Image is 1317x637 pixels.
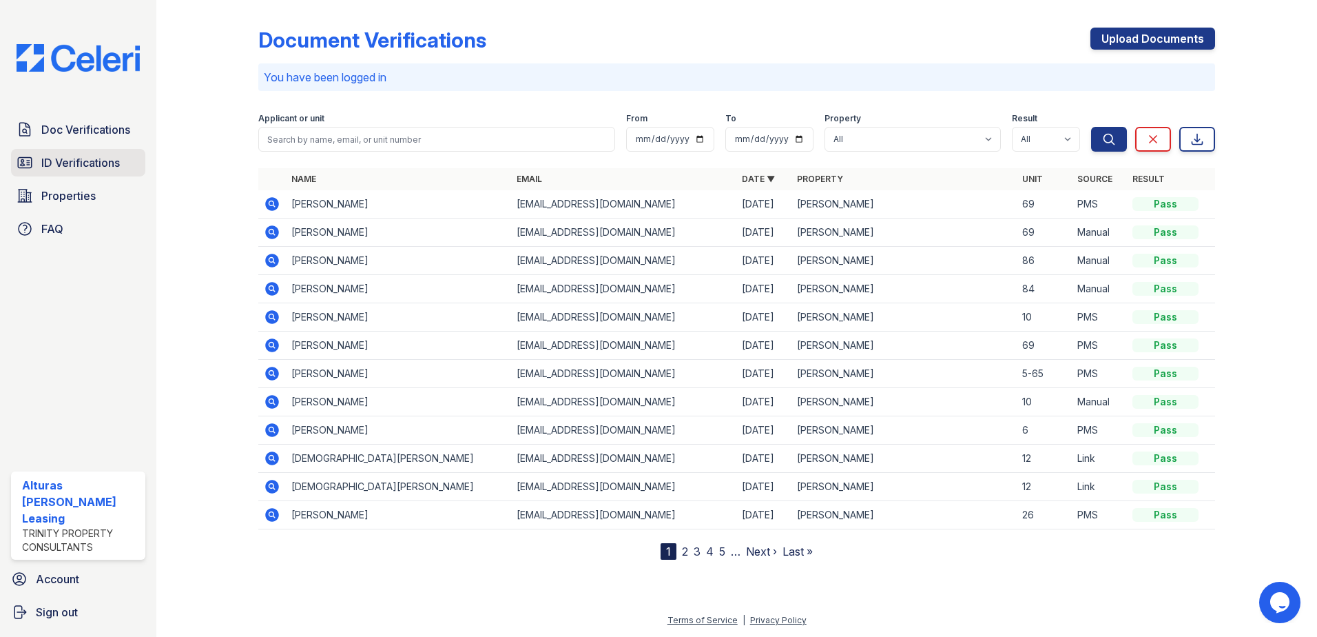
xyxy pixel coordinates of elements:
td: Manual [1072,219,1127,247]
td: [EMAIL_ADDRESS][DOMAIN_NAME] [511,388,736,416]
td: [PERSON_NAME] [791,473,1017,501]
td: [DATE] [736,501,791,529]
a: Property [797,174,843,184]
div: 1 [661,543,676,560]
td: [DATE] [736,445,791,473]
td: [PERSON_NAME] [286,190,511,219]
td: PMS [1072,501,1127,529]
td: [DATE] [736,416,791,445]
td: 69 [1017,190,1072,219]
td: [PERSON_NAME] [791,332,1017,360]
td: PMS [1072,360,1127,388]
td: [PERSON_NAME] [286,219,511,247]
iframe: chat widget [1259,582,1303,623]
div: Document Verifications [258,28,486,52]
td: [PERSON_NAME] [791,416,1017,445]
div: Alturas [PERSON_NAME] Leasing [22,477,140,527]
div: Pass [1132,225,1199,239]
span: Doc Verifications [41,121,130,138]
td: [PERSON_NAME] [791,303,1017,332]
a: Last » [782,545,813,558]
input: Search by name, email, or unit number [258,127,615,152]
td: 86 [1017,247,1072,275]
a: Upload Documents [1090,28,1215,50]
td: [PERSON_NAME] [286,388,511,416]
a: Source [1077,174,1112,184]
a: 5 [719,545,725,558]
div: Pass [1132,197,1199,211]
td: Link [1072,473,1127,501]
a: Unit [1022,174,1043,184]
td: [PERSON_NAME] [791,501,1017,529]
span: Account [36,571,79,587]
div: Pass [1132,452,1199,465]
td: 6 [1017,416,1072,445]
td: 10 [1017,388,1072,416]
td: [EMAIL_ADDRESS][DOMAIN_NAME] [511,360,736,388]
div: Pass [1132,282,1199,296]
a: Next › [746,545,777,558]
td: Manual [1072,275,1127,303]
td: [EMAIL_ADDRESS][DOMAIN_NAME] [511,247,736,275]
div: Pass [1132,395,1199,409]
label: To [725,113,736,124]
td: [PERSON_NAME] [791,190,1017,219]
td: [PERSON_NAME] [286,416,511,445]
a: Properties [11,182,145,210]
span: … [731,543,740,560]
td: [PERSON_NAME] [791,219,1017,247]
a: Account [6,565,151,593]
td: [PERSON_NAME] [791,445,1017,473]
a: 2 [682,545,688,558]
td: [EMAIL_ADDRESS][DOMAIN_NAME] [511,332,736,360]
td: [EMAIL_ADDRESS][DOMAIN_NAME] [511,416,736,445]
td: [PERSON_NAME] [791,360,1017,388]
a: FAQ [11,215,145,243]
span: Sign out [36,604,78,620]
td: 69 [1017,219,1072,247]
td: [PERSON_NAME] [791,388,1017,416]
td: [DATE] [736,360,791,388]
label: Result [1012,113,1037,124]
div: Pass [1132,254,1199,267]
label: Property [825,113,861,124]
td: [EMAIL_ADDRESS][DOMAIN_NAME] [511,501,736,529]
td: [EMAIL_ADDRESS][DOMAIN_NAME] [511,473,736,501]
td: [DATE] [736,247,791,275]
a: Privacy Policy [750,615,807,625]
td: [DATE] [736,303,791,332]
td: [DEMOGRAPHIC_DATA][PERSON_NAME] [286,445,511,473]
td: [EMAIL_ADDRESS][DOMAIN_NAME] [511,303,736,332]
a: Terms of Service [667,615,738,625]
td: 26 [1017,501,1072,529]
td: PMS [1072,332,1127,360]
td: 5-65 [1017,360,1072,388]
label: From [626,113,647,124]
a: Result [1132,174,1165,184]
span: ID Verifications [41,154,120,171]
a: 4 [706,545,714,558]
td: [DATE] [736,275,791,303]
td: 12 [1017,473,1072,501]
td: [DATE] [736,190,791,219]
div: Pass [1132,338,1199,352]
td: [PERSON_NAME] [286,332,511,360]
td: [PERSON_NAME] [286,501,511,529]
td: [DATE] [736,332,791,360]
a: Date ▼ [742,174,775,184]
a: Email [517,174,542,184]
td: [DATE] [736,219,791,247]
div: Trinity Property Consultants [22,527,140,554]
a: Sign out [6,598,151,626]
td: [PERSON_NAME] [286,360,511,388]
td: [PERSON_NAME] [791,247,1017,275]
p: You have been logged in [264,69,1210,85]
td: PMS [1072,416,1127,445]
td: 84 [1017,275,1072,303]
td: PMS [1072,190,1127,219]
td: PMS [1072,303,1127,332]
td: Manual [1072,247,1127,275]
td: 12 [1017,445,1072,473]
div: Pass [1132,480,1199,494]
